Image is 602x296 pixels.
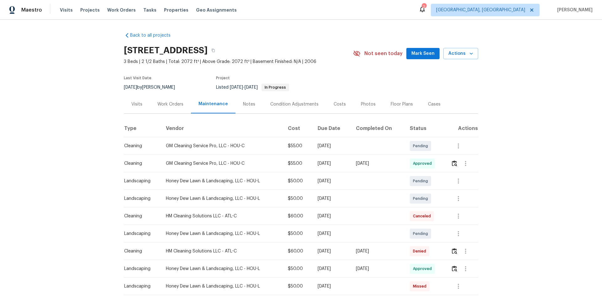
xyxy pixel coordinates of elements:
div: Cleaning [124,213,156,219]
span: [DATE] [230,85,243,90]
span: Properties [164,7,188,13]
div: Floor Plans [391,101,413,107]
div: $60.00 [288,248,308,254]
div: Landscaping [124,195,156,202]
div: Visits [131,101,142,107]
img: Review Icon [452,248,457,254]
div: Cleaning [124,248,156,254]
div: Cleaning [124,160,156,167]
img: Review Icon [452,266,457,272]
div: [DATE] [318,178,346,184]
span: Approved [413,266,434,272]
div: $50.00 [288,195,308,202]
span: Actions [448,50,473,58]
div: $50.00 [288,231,308,237]
div: Notes [243,101,255,107]
div: [DATE] [356,160,400,167]
div: Condition Adjustments [270,101,319,107]
span: Pending [413,143,430,149]
div: Landscaping [124,231,156,237]
span: Project [216,76,230,80]
div: [DATE] [318,248,346,254]
div: [DATE] [318,160,346,167]
span: Listed [216,85,289,90]
th: Type [124,120,161,137]
div: $55.00 [288,160,308,167]
div: Cases [428,101,441,107]
th: Due Date [313,120,351,137]
div: [DATE] [356,266,400,272]
span: - [230,85,258,90]
div: [DATE] [356,248,400,254]
div: GM Cleaning Service Pro, LLC - HOU-C [166,143,278,149]
div: [DATE] [318,231,346,237]
span: In Progress [262,86,288,89]
button: Mark Seen [406,48,440,60]
div: [DATE] [318,283,346,289]
div: Honey Dew Lawn & Landscaping, LLC - HOU-L [166,283,278,289]
span: Missed [413,283,429,289]
span: Projects [80,7,100,13]
div: Landscaping [124,266,156,272]
th: Status [405,120,446,137]
div: Honey Dew Lawn & Landscaping, LLC - HOU-L [166,231,278,237]
div: HM Cleaning Solutions LLC - ATL-C [166,248,278,254]
div: $55.00 [288,143,308,149]
th: Vendor [161,120,283,137]
div: Honey Dew Lawn & Landscaping, LLC - HOU-L [166,266,278,272]
span: Pending [413,178,430,184]
span: Visits [60,7,73,13]
div: Photos [361,101,376,107]
span: Canceled [413,213,433,219]
div: [DATE] [318,213,346,219]
div: $50.00 [288,178,308,184]
div: Work Orders [157,101,183,107]
div: HM Cleaning Solutions LLC - ATL-C [166,213,278,219]
div: Honey Dew Lawn & Landscaping, LLC - HOU-L [166,178,278,184]
span: Pending [413,195,430,202]
span: Pending [413,231,430,237]
span: [PERSON_NAME] [555,7,593,13]
img: Review Icon [452,160,457,166]
div: [DATE] [318,143,346,149]
span: Mark Seen [411,50,435,58]
span: Denied [413,248,429,254]
div: Maintenance [198,101,228,107]
button: Review Icon [451,261,458,276]
span: Work Orders [107,7,136,13]
span: Not seen today [364,50,403,57]
h2: [STREET_ADDRESS] [124,47,208,54]
th: Actions [446,120,478,137]
div: GM Cleaning Service Pro, LLC - HOU-C [166,160,278,167]
div: [DATE] [318,195,346,202]
span: [DATE] [124,85,137,90]
span: 3 Beds | 2 1/2 Baths | Total: 2072 ft² | Above Grade: 2072 ft² | Basement Finished: N/A | 2006 [124,59,353,65]
div: $60.00 [288,213,308,219]
button: Copy Address [208,45,219,56]
button: Actions [443,48,478,60]
div: Landscaping [124,283,156,289]
button: Review Icon [451,156,458,171]
div: Landscaping [124,178,156,184]
span: [DATE] [245,85,258,90]
span: Geo Assignments [196,7,237,13]
span: Tasks [143,8,156,12]
div: $50.00 [288,266,308,272]
span: Maestro [21,7,42,13]
span: [GEOGRAPHIC_DATA], [GEOGRAPHIC_DATA] [436,7,525,13]
div: $50.00 [288,283,308,289]
span: Approved [413,160,434,167]
th: Completed On [351,120,405,137]
div: Cleaning [124,143,156,149]
a: Back to all projects [124,32,184,39]
span: Last Visit Date [124,76,151,80]
div: 2 [422,4,426,10]
th: Cost [283,120,313,137]
div: [DATE] [318,266,346,272]
div: Honey Dew Lawn & Landscaping, LLC - HOU-L [166,195,278,202]
div: Costs [334,101,346,107]
div: by [PERSON_NAME] [124,84,182,91]
button: Review Icon [451,244,458,259]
